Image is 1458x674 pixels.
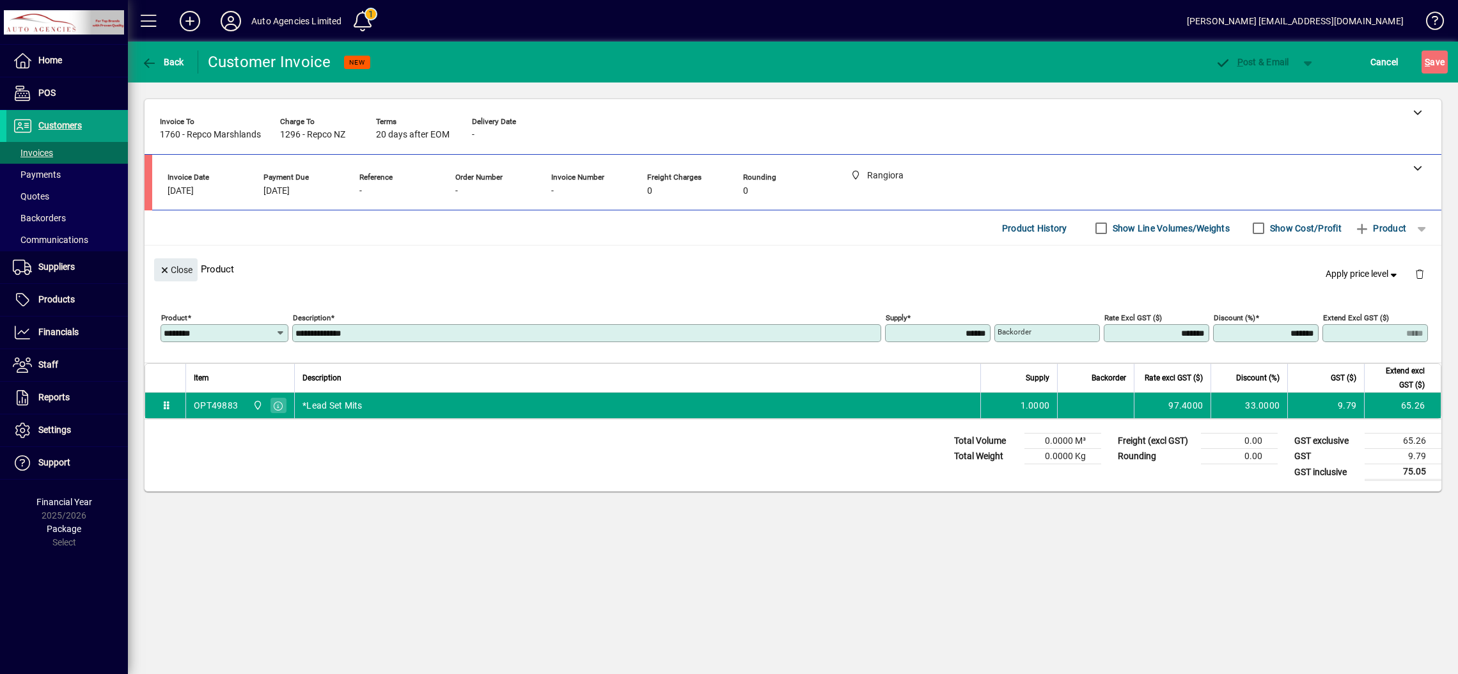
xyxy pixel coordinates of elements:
span: ave [1425,52,1445,72]
button: Post & Email [1209,51,1296,74]
button: Profile [210,10,251,33]
span: - [551,186,554,196]
span: S [1425,57,1430,67]
span: Communications [13,235,88,245]
span: 0 [743,186,748,196]
span: 20 days after EOM [376,130,450,140]
span: Backorders [13,213,66,223]
span: - [455,186,458,196]
td: Total Weight [948,449,1024,464]
span: Extend excl GST ($) [1372,364,1425,392]
button: Save [1422,51,1448,74]
mat-label: Backorder [998,327,1031,336]
mat-label: Supply [886,313,907,322]
span: Close [159,260,192,281]
button: Delete [1404,258,1435,289]
span: Rangiora [249,398,264,412]
span: Home [38,55,62,65]
td: 65.26 [1364,393,1441,418]
button: Back [138,51,187,74]
td: 0.0000 M³ [1024,434,1101,449]
td: 33.0000 [1211,393,1287,418]
div: 97.4000 [1142,399,1203,412]
span: Quotes [13,191,49,201]
span: Invoices [13,148,53,158]
span: Product [1354,218,1406,239]
button: Product [1348,217,1413,240]
span: Discount (%) [1236,371,1280,385]
td: 9.79 [1365,449,1441,464]
label: Show Cost/Profit [1267,222,1342,235]
span: P [1237,57,1243,67]
button: Apply price level [1321,263,1405,286]
a: Invoices [6,142,128,164]
label: Show Line Volumes/Weights [1110,222,1230,235]
span: Financial Year [36,497,92,507]
span: POS [38,88,56,98]
td: Rounding [1111,449,1201,464]
span: 1296 - Repco NZ [280,130,345,140]
td: Total Volume [948,434,1024,449]
span: Cancel [1370,52,1399,72]
td: GST exclusive [1288,434,1365,449]
span: Backorder [1092,371,1126,385]
span: Suppliers [38,262,75,272]
div: Product [145,246,1441,292]
span: Products [38,294,75,304]
div: Customer Invoice [208,52,331,72]
td: Freight (excl GST) [1111,434,1201,449]
td: GST [1288,449,1365,464]
button: Product History [997,217,1072,240]
span: Supply [1026,371,1049,385]
mat-label: Discount (%) [1214,313,1255,322]
span: Reports [38,392,70,402]
div: Auto Agencies Limited [251,11,342,31]
a: Settings [6,414,128,446]
div: OPT49883 [194,399,238,412]
span: Product History [1002,218,1067,239]
span: NEW [349,58,365,67]
a: Reports [6,382,128,414]
app-page-header-button: Back [128,51,198,74]
span: Customers [38,120,82,130]
td: 0.00 [1201,449,1278,464]
span: Rate excl GST ($) [1145,371,1203,385]
a: Suppliers [6,251,128,283]
a: Quotes [6,185,128,207]
td: 9.79 [1287,393,1364,418]
span: Item [194,371,209,385]
span: 1760 - Repco Marshlands [160,130,261,140]
span: [DATE] [263,186,290,196]
span: Apply price level [1326,267,1400,281]
span: Support [38,457,70,467]
a: Knowledge Base [1416,3,1442,44]
a: POS [6,77,128,109]
td: GST inclusive [1288,464,1365,480]
app-page-header-button: Close [151,263,201,275]
a: Backorders [6,207,128,229]
span: *Lead Set Mits [302,399,363,412]
span: GST ($) [1331,371,1356,385]
span: 1.0000 [1021,399,1050,412]
span: 0 [647,186,652,196]
div: [PERSON_NAME] [EMAIL_ADDRESS][DOMAIN_NAME] [1187,11,1404,31]
a: Products [6,284,128,316]
span: Description [302,371,341,385]
span: Package [47,524,81,534]
a: Financials [6,317,128,349]
td: 65.26 [1365,434,1441,449]
span: - [359,186,362,196]
span: Back [141,57,184,67]
span: Staff [38,359,58,370]
a: Support [6,447,128,479]
mat-label: Description [293,313,331,322]
span: - [472,130,474,140]
span: ost & Email [1215,57,1289,67]
span: Financials [38,327,79,337]
mat-label: Product [161,313,187,322]
button: Add [169,10,210,33]
span: [DATE] [168,186,194,196]
button: Close [154,258,198,281]
td: 0.00 [1201,434,1278,449]
td: 75.05 [1365,464,1441,480]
